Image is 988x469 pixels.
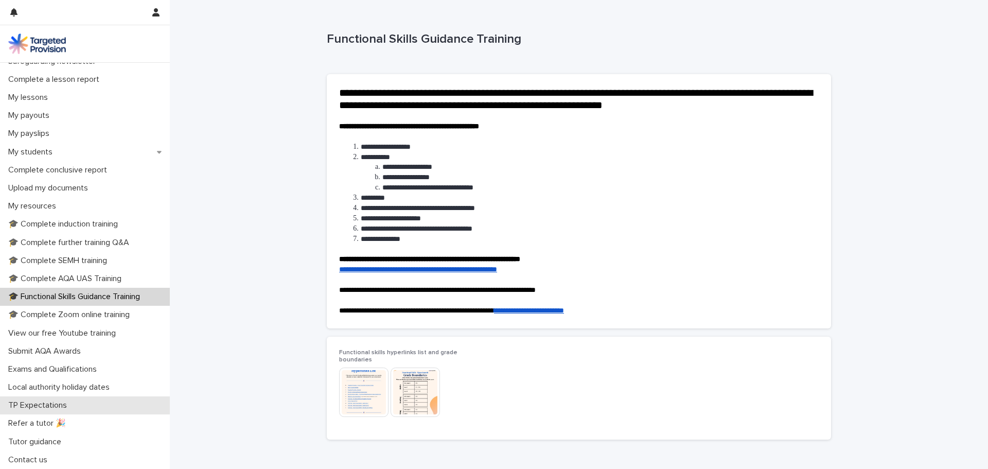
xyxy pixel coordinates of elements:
p: My payouts [4,111,58,120]
p: Functional Skills Guidance Training [327,32,827,47]
p: View our free Youtube training [4,328,124,338]
p: 🎓 Complete further training Q&A [4,238,137,248]
p: My payslips [4,129,58,138]
img: M5nRWzHhSzIhMunXDL62 [8,33,66,54]
p: Tutor guidance [4,437,69,447]
p: TP Expectations [4,401,75,410]
p: Complete a lesson report [4,75,108,84]
p: Contact us [4,455,56,465]
p: Local authority holiday dates [4,383,118,392]
p: 🎓 Complete SEMH training [4,256,115,266]
p: My lessons [4,93,56,102]
span: Functional skills hyperlinks list and grade boundaries [339,350,457,363]
p: 🎓 Complete induction training [4,219,126,229]
p: My resources [4,201,64,211]
p: Upload my documents [4,183,96,193]
p: 🎓 Complete AQA UAS Training [4,274,130,284]
p: Exams and Qualifications [4,364,105,374]
p: Refer a tutor 🎉 [4,419,74,428]
p: My students [4,147,61,157]
p: Submit AQA Awards [4,346,89,356]
p: 🎓 Complete Zoom online training [4,310,138,320]
p: Complete conclusive report [4,165,115,175]
p: 🎓 Functional Skills Guidance Training [4,292,148,302]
